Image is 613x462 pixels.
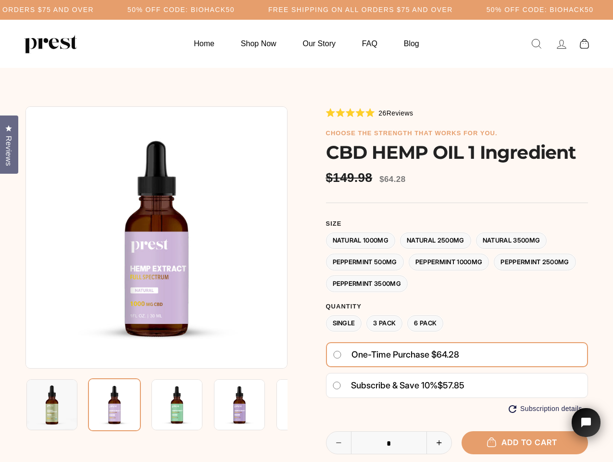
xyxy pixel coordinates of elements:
label: Natural 1000MG [326,232,396,249]
span: One-time purchase $64.28 [351,346,459,363]
label: Peppermint 2500MG [494,254,576,270]
button: Increase item quantity by one [426,432,451,454]
button: Reduce item quantity by one [326,432,351,454]
h5: 50% OFF CODE: BIOHACK50 [127,6,235,14]
button: Add to cart [462,431,588,454]
label: Peppermint 1000MG [409,254,489,270]
ul: Primary [182,34,431,53]
a: Our Story [291,34,348,53]
button: Subscription details [509,405,582,413]
label: Peppermint 3500MG [326,275,408,292]
span: $57.85 [438,380,464,390]
input: Subscribe & save 10%$57.85 [332,382,341,389]
label: 6 Pack [407,315,443,332]
span: Reviews [387,109,413,117]
span: $149.98 [326,170,375,185]
label: Natural 3500MG [476,232,547,249]
img: CBD HEMP OIL 1 Ingredient [276,379,327,430]
span: Add to cart [492,437,557,447]
img: CBD HEMP OIL 1 Ingredient [151,379,202,430]
label: Single [326,315,362,332]
a: FAQ [350,34,389,53]
input: quantity [326,432,452,455]
input: One-time purchase $64.28 [333,351,342,359]
h5: Free Shipping on all orders $75 and over [268,6,453,14]
a: Shop Now [229,34,288,53]
img: CBD HEMP OIL 1 Ingredient [88,378,141,431]
label: 3 Pack [366,315,402,332]
img: PREST ORGANICS [24,34,77,53]
span: 26 [378,109,386,117]
label: Quantity [326,303,588,310]
span: Subscribe & save 10% [351,380,438,390]
img: CBD HEMP OIL 1 Ingredient [25,106,288,369]
span: Subscription details [520,405,582,413]
label: Natural 2500MG [400,232,471,249]
img: CBD HEMP OIL 1 Ingredient [26,379,77,430]
label: Peppermint 500MG [326,254,404,270]
h1: CBD HEMP OIL 1 Ingredient [326,141,588,163]
a: Home [182,34,226,53]
label: Size [326,220,588,228]
div: 26Reviews [326,107,413,118]
span: Reviews [2,136,15,166]
h5: 50% OFF CODE: BIOHACK50 [487,6,594,14]
img: CBD HEMP OIL 1 Ingredient [214,379,265,430]
a: Blog [392,34,431,53]
iframe: Tidio Chat [559,395,613,462]
h6: choose the strength that works for you. [326,129,588,137]
span: $64.28 [379,175,405,184]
